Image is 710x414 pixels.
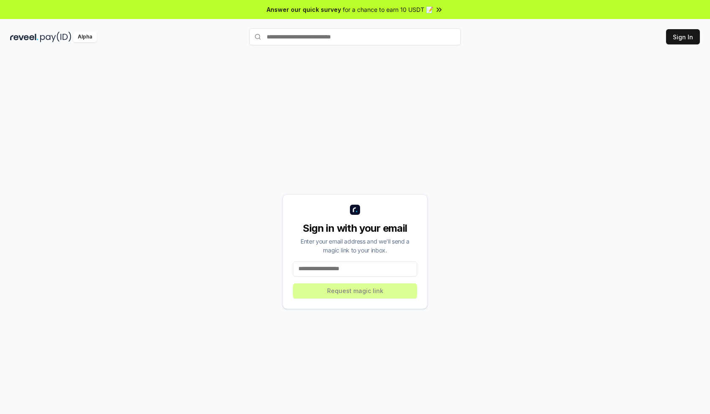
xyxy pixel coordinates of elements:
[343,5,433,14] span: for a chance to earn 10 USDT 📝
[40,32,71,42] img: pay_id
[73,32,97,42] div: Alpha
[293,237,417,255] div: Enter your email address and we’ll send a magic link to your inbox.
[10,32,38,42] img: reveel_dark
[293,222,417,235] div: Sign in with your email
[666,29,700,44] button: Sign In
[350,205,360,215] img: logo_small
[267,5,341,14] span: Answer our quick survey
